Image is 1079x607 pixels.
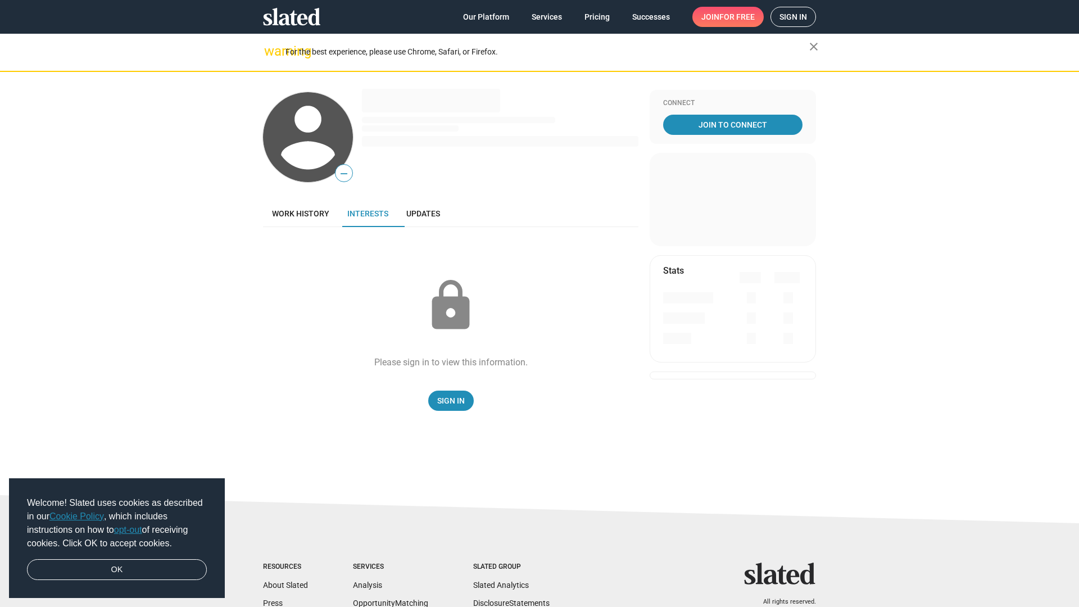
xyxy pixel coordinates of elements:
div: Resources [263,563,308,572]
a: Interests [338,200,397,227]
span: Updates [406,209,440,218]
span: Interests [347,209,388,218]
mat-icon: lock [423,278,479,334]
span: Join [701,7,755,27]
a: Our Platform [454,7,518,27]
div: Slated Group [473,563,550,572]
a: Cookie Policy [49,511,104,521]
a: Sign in [770,7,816,27]
a: Pricing [575,7,619,27]
a: Services [523,7,571,27]
span: Successes [632,7,670,27]
span: Welcome! Slated uses cookies as described in our , which includes instructions on how to of recei... [27,496,207,550]
div: Services [353,563,428,572]
a: Slated Analytics [473,581,529,590]
a: Joinfor free [692,7,764,27]
span: Join To Connect [665,115,800,135]
a: dismiss cookie message [27,559,207,581]
div: cookieconsent [9,478,225,599]
span: Sign In [437,391,465,411]
mat-card-title: Stats [663,265,684,277]
span: for free [719,7,755,27]
div: For the best experience, please use Chrome, Safari, or Firefox. [285,44,809,60]
a: Sign In [428,391,474,411]
span: Our Platform [463,7,509,27]
a: Analysis [353,581,382,590]
div: Please sign in to view this information. [374,356,528,368]
a: Join To Connect [663,115,803,135]
span: Work history [272,209,329,218]
a: Successes [623,7,679,27]
mat-icon: close [807,40,820,53]
span: Sign in [779,7,807,26]
a: opt-out [114,525,142,534]
a: Updates [397,200,449,227]
span: — [336,166,352,181]
span: Services [532,7,562,27]
div: Connect [663,99,803,108]
span: Pricing [584,7,610,27]
a: Work history [263,200,338,227]
mat-icon: warning [264,44,278,58]
a: About Slated [263,581,308,590]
